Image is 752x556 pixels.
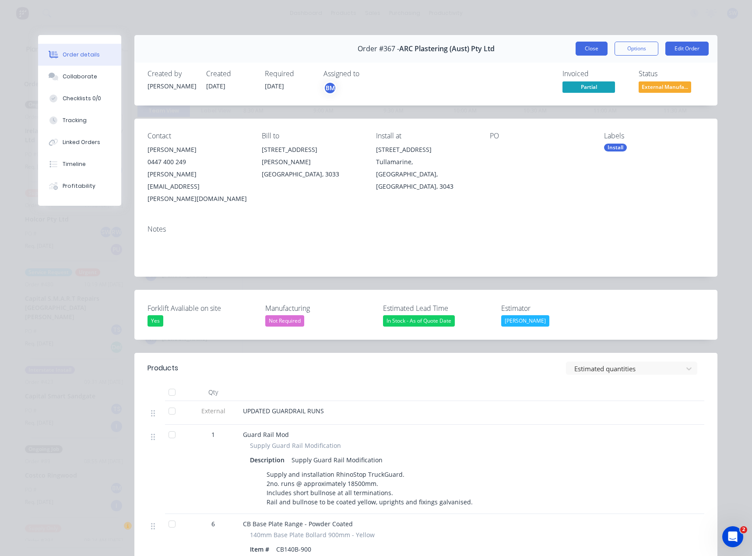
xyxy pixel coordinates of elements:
span: CB Base Plate Range - Powder Coated [243,520,353,528]
div: Invoiced [562,70,628,78]
div: Qty [187,384,239,401]
div: [PERSON_NAME] [148,81,196,91]
span: ARC Plastering (Aust) Pty Ltd [399,45,495,53]
div: Profitability [63,182,95,190]
span: External Manufa... [639,81,691,92]
div: [GEOGRAPHIC_DATA], 3033 [262,168,362,180]
div: [STREET_ADDRESS][PERSON_NAME] [262,144,362,168]
label: Forklift Avaliable on site [148,303,257,313]
button: Tracking [38,109,121,131]
button: External Manufa... [639,81,691,95]
span: [DATE] [206,82,225,90]
div: Supply Guard Rail Modification [288,454,386,466]
div: Labels [604,132,704,140]
div: Order details [63,51,100,59]
span: Partial [562,81,615,92]
div: [PERSON_NAME] [501,315,549,327]
div: [PERSON_NAME][EMAIL_ADDRESS][PERSON_NAME][DOMAIN_NAME] [148,168,248,205]
span: 1 [211,430,215,439]
div: Description [250,454,288,466]
button: Order details [38,44,121,66]
div: Required [265,70,313,78]
div: Products [148,363,178,373]
div: Collaborate [63,73,97,81]
div: Not Required [265,315,304,327]
div: Status [639,70,704,78]
div: PO [490,132,590,140]
div: Contact [148,132,248,140]
div: [STREET_ADDRESS]Tullamarine, [GEOGRAPHIC_DATA], [GEOGRAPHIC_DATA], 3043 [376,144,476,193]
span: 140mm Base Plate Bollard 900mm - Yellow [250,530,375,539]
button: Options [615,42,658,56]
div: Supply and installation RhinoStop TruckGuard. 2no. runs @ approximately 18500mm. Includes short b... [263,468,476,508]
iframe: Intercom live chat [722,526,743,547]
div: [PERSON_NAME]0447 400 249[PERSON_NAME][EMAIL_ADDRESS][PERSON_NAME][DOMAIN_NAME] [148,144,248,205]
div: Bill to [262,132,362,140]
div: Item # [250,543,273,556]
div: Tracking [63,116,87,124]
label: Estimated Lead Time [383,303,492,313]
div: Install at [376,132,476,140]
button: Checklists 0/0 [38,88,121,109]
button: Edit Order [665,42,709,56]
span: Order #367 - [358,45,399,53]
label: Manufacturing [265,303,375,313]
span: [DATE] [265,82,284,90]
span: External [190,406,236,415]
div: CB140B-900 [273,543,315,556]
button: BM [323,81,337,95]
span: Guard Rail Mod [243,430,289,439]
div: Install [604,144,627,151]
div: [PERSON_NAME] [148,144,248,156]
div: Notes [148,225,704,233]
span: 6 [211,519,215,528]
button: Linked Orders [38,131,121,153]
div: Created [206,70,254,78]
button: Timeline [38,153,121,175]
button: Close [576,42,608,56]
div: Yes [148,315,163,327]
div: [STREET_ADDRESS][PERSON_NAME][GEOGRAPHIC_DATA], 3033 [262,144,362,180]
label: Estimator [501,303,611,313]
div: Checklists 0/0 [63,95,101,102]
span: Supply Guard Rail Modification [250,441,341,450]
div: Linked Orders [63,138,100,146]
span: UPDATED GUARDRAIL RUNS [243,407,324,415]
button: Profitability [38,175,121,197]
div: Created by [148,70,196,78]
div: In Stock - As of Quote Date [383,315,455,327]
button: Collaborate [38,66,121,88]
div: 0447 400 249 [148,156,248,168]
div: Assigned to [323,70,411,78]
div: Tullamarine, [GEOGRAPHIC_DATA], [GEOGRAPHIC_DATA], 3043 [376,156,476,193]
div: [STREET_ADDRESS] [376,144,476,156]
div: Timeline [63,160,86,168]
span: 2 [740,526,747,533]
